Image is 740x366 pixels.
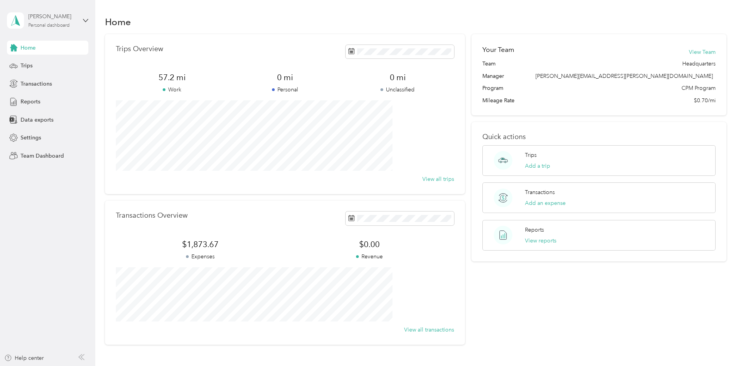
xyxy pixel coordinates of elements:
[21,152,64,160] span: Team Dashboard
[229,86,341,94] p: Personal
[21,44,36,52] span: Home
[116,239,285,250] span: $1,873.67
[525,151,537,159] p: Trips
[525,226,544,234] p: Reports
[285,253,454,261] p: Revenue
[116,253,285,261] p: Expenses
[525,237,556,245] button: View reports
[697,323,740,366] iframe: Everlance-gr Chat Button Frame
[689,48,716,56] button: View Team
[105,18,131,26] h1: Home
[482,45,514,55] h2: Your Team
[694,96,716,105] span: $0.70/mi
[116,211,188,220] p: Transactions Overview
[21,116,53,124] span: Data exports
[482,72,504,80] span: Manager
[28,12,77,21] div: [PERSON_NAME]
[681,84,716,92] span: CPM Program
[285,239,454,250] span: $0.00
[21,98,40,106] span: Reports
[682,60,716,68] span: Headquarters
[482,84,503,92] span: Program
[341,72,454,83] span: 0 mi
[525,188,555,196] p: Transactions
[422,175,454,183] button: View all trips
[4,354,44,362] button: Help center
[525,199,566,207] button: Add an expense
[229,72,341,83] span: 0 mi
[21,62,33,70] span: Trips
[404,326,454,334] button: View all transactions
[116,72,229,83] span: 57.2 mi
[341,86,454,94] p: Unclassified
[116,45,163,53] p: Trips Overview
[482,133,716,141] p: Quick actions
[21,134,41,142] span: Settings
[21,80,52,88] span: Transactions
[482,60,496,68] span: Team
[535,73,713,79] span: [PERSON_NAME][EMAIL_ADDRESS][PERSON_NAME][DOMAIN_NAME]
[525,162,550,170] button: Add a trip
[28,23,70,28] div: Personal dashboard
[116,86,229,94] p: Work
[482,96,515,105] span: Mileage Rate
